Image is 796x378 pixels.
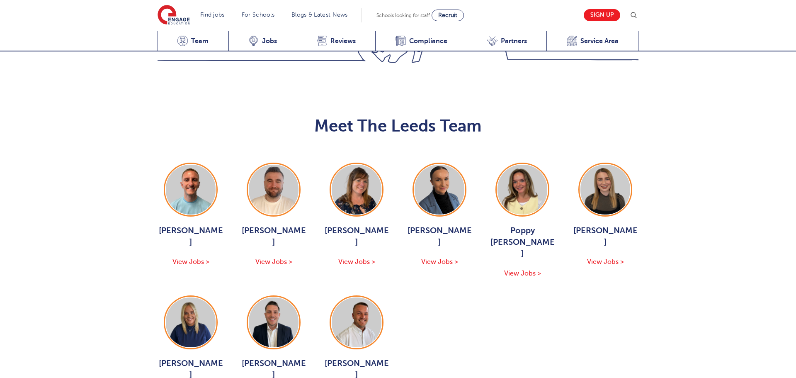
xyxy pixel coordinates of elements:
[228,31,297,51] a: Jobs
[580,165,630,215] img: Layla McCosker
[158,31,228,51] a: Team
[572,225,638,248] span: [PERSON_NAME]
[587,258,624,266] span: View Jobs >
[240,225,307,248] span: [PERSON_NAME]
[467,31,546,51] a: Partners
[584,9,620,21] a: Sign up
[330,37,356,45] span: Reviews
[375,31,467,51] a: Compliance
[501,37,527,45] span: Partners
[297,31,376,51] a: Reviews
[332,165,381,215] img: Joanne Wright
[409,37,447,45] span: Compliance
[432,10,464,21] a: Recruit
[323,163,390,267] a: [PERSON_NAME] View Jobs >
[242,12,274,18] a: For Schools
[546,31,638,51] a: Service Area
[158,5,190,26] img: Engage Education
[200,12,225,18] a: Find jobs
[291,12,348,18] a: Blogs & Latest News
[332,298,381,347] img: Liam Ffrench
[504,270,541,277] span: View Jobs >
[166,298,216,347] img: Hannah Day
[240,163,307,267] a: [PERSON_NAME] View Jobs >
[438,12,457,18] span: Recruit
[406,225,473,248] span: [PERSON_NAME]
[262,37,277,45] span: Jobs
[191,37,209,45] span: Team
[166,165,216,215] img: George Dignam
[249,165,298,215] img: Chris Rushton
[158,163,224,267] a: [PERSON_NAME] View Jobs >
[489,163,556,279] a: Poppy [PERSON_NAME] View Jobs >
[415,165,464,215] img: Holly Johnson
[580,37,619,45] span: Service Area
[172,258,209,266] span: View Jobs >
[249,298,298,347] img: Declan Goodman
[498,165,547,215] img: Poppy Burnside
[338,258,375,266] span: View Jobs >
[255,258,292,266] span: View Jobs >
[406,163,473,267] a: [PERSON_NAME] View Jobs >
[323,225,390,248] span: [PERSON_NAME]
[158,225,224,248] span: [PERSON_NAME]
[572,163,638,267] a: [PERSON_NAME] View Jobs >
[421,258,458,266] span: View Jobs >
[376,12,430,18] span: Schools looking for staff
[489,225,556,260] span: Poppy [PERSON_NAME]
[158,116,638,136] h2: Meet The Leeds Team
